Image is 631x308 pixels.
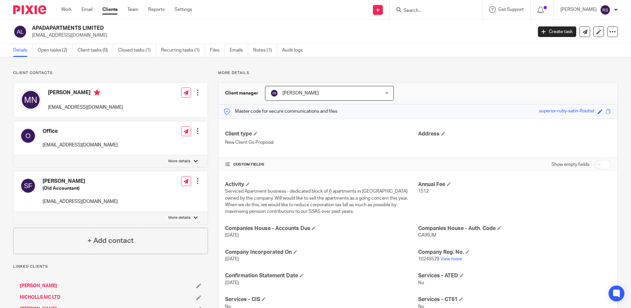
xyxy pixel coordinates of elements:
[148,6,165,13] a: Reports
[13,5,46,14] img: Pixie
[161,44,205,57] a: Recurring tasks (1)
[127,6,138,13] a: Team
[43,198,118,205] p: [EMAIL_ADDRESS][DOMAIN_NAME]
[551,161,589,168] label: Show empty fields
[94,89,100,96] i: Primary
[418,272,611,279] h4: Services - ATED
[282,91,319,96] span: [PERSON_NAME]
[225,233,239,238] span: [DATE]
[13,44,33,57] a: Details
[418,249,611,256] h4: Company Reg. No.
[270,89,278,97] img: svg%3E
[560,6,597,13] p: [PERSON_NAME]
[225,225,418,232] h4: Companies House - Accounts Due
[225,257,239,261] span: [DATE]
[440,257,462,261] a: View more
[20,283,57,289] a: [PERSON_NAME]
[230,44,248,57] a: Emails
[403,8,462,14] input: Search
[20,128,36,144] img: svg%3E
[87,236,134,246] h4: + Add contact
[225,281,239,285] span: [DATE]
[118,44,156,57] a: Closed tasks (1)
[225,272,418,279] h4: Confirmation Statement Date
[418,189,429,194] span: 1512
[418,131,611,137] h4: Address
[225,296,418,303] h4: Services - CIS
[225,139,418,146] p: New Client Go Proposal
[225,90,258,96] h3: Client manager
[13,264,208,269] p: Linked clients
[20,178,36,194] img: svg%3E
[168,215,190,220] p: More details
[418,296,611,303] h4: Services - CT61
[82,6,92,13] a: Email
[43,185,118,192] h5: (Old Accountant)
[225,162,418,167] h4: CUSTOM FIELDS
[418,281,424,285] span: No
[20,294,60,301] a: NICHOLLS MC LTD
[539,108,594,115] div: superior-ruby-satin-floutist
[78,44,113,57] a: Client tasks (0)
[43,178,118,185] h4: [PERSON_NAME]
[418,233,436,238] span: CA99JM
[48,89,123,97] h4: [PERSON_NAME]
[102,6,117,13] a: Clients
[13,25,27,39] img: svg%3E
[223,108,337,115] p: Master code for secure communications and files
[282,44,308,57] a: Audit logs
[61,6,72,13] a: Work
[48,104,123,111] p: [EMAIL_ADDRESS][DOMAIN_NAME]
[32,32,528,39] p: [EMAIL_ADDRESS][DOMAIN_NAME]
[175,6,192,13] a: Settings
[418,257,439,261] span: 10249529
[225,249,418,256] h4: Company Incorporated On
[498,7,524,12] span: Get Support
[418,181,611,188] h4: Annual Fee
[43,142,118,148] p: [EMAIL_ADDRESS][DOMAIN_NAME]
[20,89,41,110] img: svg%3E
[418,225,611,232] h4: Companies House - Auth. Code
[225,131,418,137] h4: Client type
[38,44,73,57] a: Open tasks (2)
[43,128,118,135] h4: Office
[225,189,408,214] span: Serviced Apartment business - dedicated block of 6 apartments in [GEOGRAPHIC_DATA] owned by the c...
[168,159,190,164] p: More details
[253,44,277,57] a: Notes (1)
[32,25,429,32] h2: APADAPARTMENTS LIMITED
[225,181,418,188] h4: Activity
[13,70,208,76] p: Client contacts
[210,44,225,57] a: Files
[218,70,618,76] p: More details
[600,5,611,15] img: svg%3E
[538,26,576,37] a: Create task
